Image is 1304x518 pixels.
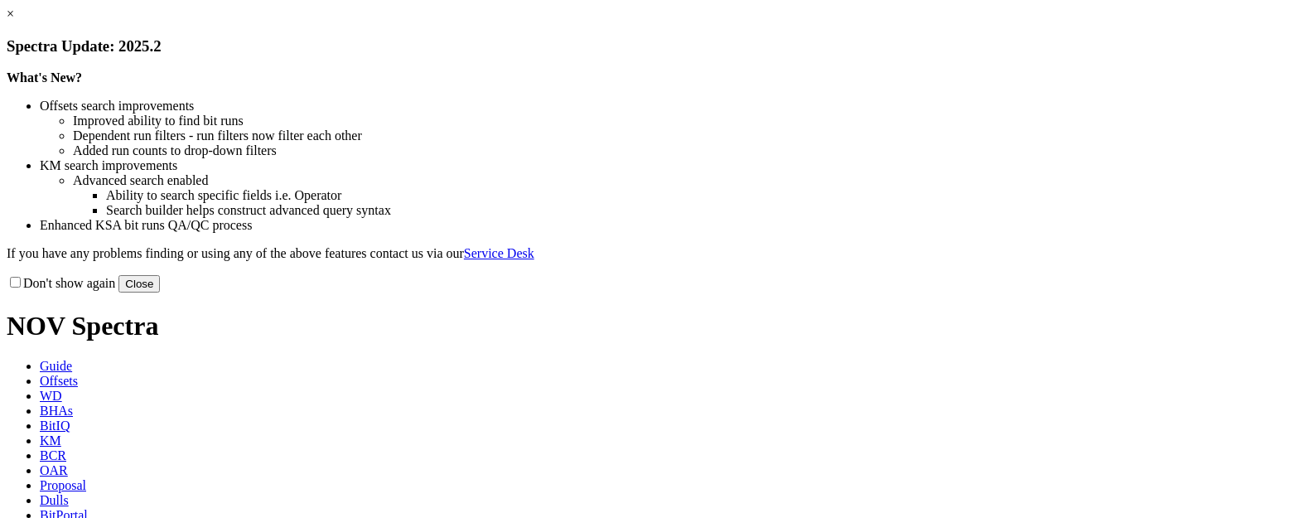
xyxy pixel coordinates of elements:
[40,463,68,477] span: OAR
[106,203,1297,218] li: Search builder helps construct advanced query syntax
[40,99,1297,114] li: Offsets search improvements
[106,188,1297,203] li: Ability to search specific fields i.e. Operator
[73,128,1297,143] li: Dependent run filters - run filters now filter each other
[7,70,82,85] strong: What's New?
[40,389,62,403] span: WD
[40,158,1297,173] li: KM search improvements
[73,114,1297,128] li: Improved ability to find bit runs
[40,218,1297,233] li: Enhanced KSA bit runs QA/QC process
[40,404,73,418] span: BHAs
[73,143,1297,158] li: Added run counts to drop-down filters
[40,359,72,373] span: Guide
[7,7,14,21] a: ×
[7,311,1297,341] h1: NOV Spectra
[10,277,21,288] input: Don't show again
[73,173,1297,188] li: Advanced search enabled
[40,433,61,448] span: KM
[40,419,70,433] span: BitIQ
[7,37,1297,56] h3: Spectra Update: 2025.2
[40,448,66,462] span: BCR
[118,275,160,293] button: Close
[40,374,78,388] span: Offsets
[7,246,1297,261] p: If you have any problems finding or using any of the above features contact us via our
[40,493,69,507] span: Dulls
[7,276,115,290] label: Don't show again
[40,478,86,492] span: Proposal
[464,246,534,260] a: Service Desk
